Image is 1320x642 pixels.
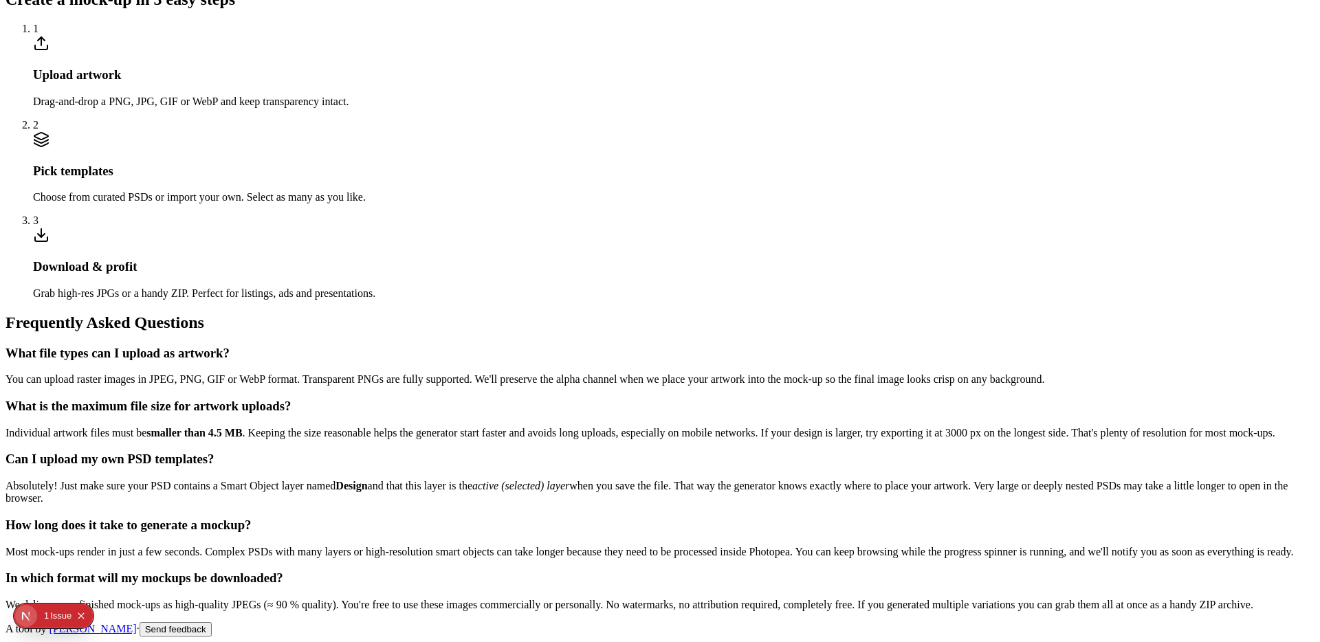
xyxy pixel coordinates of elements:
h3: What is the maximum file size for artwork uploads? [5,399,1314,414]
p: Grab high-res JPGs or a handy ZIP. Perfect for listings, ads and presentations. [33,287,1314,300]
p: Most mock-ups render in just a few seconds. Complex PSDs with many layers or high-resolution smar... [5,546,1314,558]
span: 3 [33,214,38,226]
p: Drag-and-drop a PNG, JPG, GIF or WebP and keep transparency intact. [33,96,1314,108]
p: Individual artwork files must be . Keeping the size reasonable helps the generator start faster a... [5,427,1314,439]
h3: In which format will my mockups be downloaded? [5,571,1314,586]
h3: What file types can I upload as artwork? [5,346,1314,361]
span: 2 [33,119,38,131]
span: A tool by [5,623,137,634]
button: Send feedback [140,622,212,637]
h3: Download & profit [33,259,1314,274]
h3: Can I upload my own PSD templates? [5,452,1314,467]
em: active (selected) layer [472,480,569,491]
h3: Upload artwork [33,67,1314,82]
p: We deliver your finished mock-ups as high-quality JPEGs (≈ 90 % quality). You're free to use thes... [5,599,1314,611]
strong: smaller than 4.5 MB [146,427,242,439]
p: Choose from curated PSDs or import your own. Select as many as you like. [33,191,1314,203]
strong: Design [335,480,367,491]
p: Absolutely! Just make sure your PSD contains a Smart Object layer named and that this layer is th... [5,480,1314,505]
h3: How long does it take to generate a mockup? [5,518,1314,533]
span: 1 [33,23,38,34]
a: [PERSON_NAME] [49,623,137,634]
span: · [137,623,140,634]
h3: Pick templates [33,164,1314,179]
h2: Frequently Asked Questions [5,313,1314,332]
p: You can upload raster images in JPEG, PNG, GIF or WebP format. Transparent PNGs are fully support... [5,373,1314,386]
